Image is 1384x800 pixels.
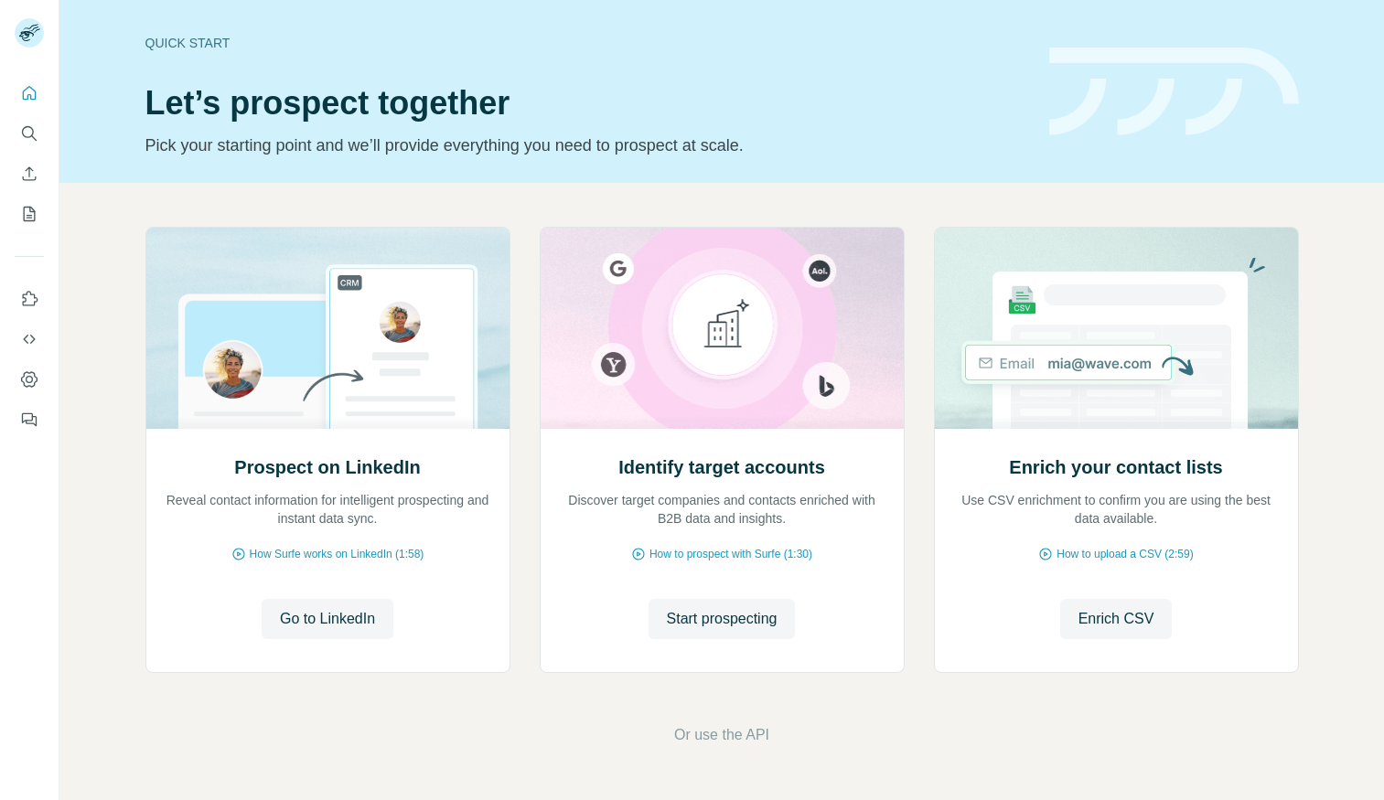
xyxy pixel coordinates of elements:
[934,228,1299,429] img: Enrich your contact lists
[145,34,1027,52] div: Quick start
[234,454,420,480] h2: Prospect on LinkedIn
[15,197,44,230] button: My lists
[649,599,796,639] button: Start prospecting
[1049,48,1299,136] img: banner
[145,228,510,429] img: Prospect on LinkedIn
[559,491,885,528] p: Discover target companies and contacts enriched with B2B data and insights.
[280,608,375,630] span: Go to LinkedIn
[15,323,44,356] button: Use Surfe API
[15,403,44,436] button: Feedback
[1060,599,1173,639] button: Enrich CSV
[618,454,825,480] h2: Identify target accounts
[540,228,905,429] img: Identify target accounts
[953,491,1280,528] p: Use CSV enrichment to confirm you are using the best data available.
[1057,546,1193,562] span: How to upload a CSV (2:59)
[15,157,44,190] button: Enrich CSV
[165,491,491,528] p: Reveal contact information for intelligent prospecting and instant data sync.
[667,608,778,630] span: Start prospecting
[674,724,769,746] button: Or use the API
[250,546,424,562] span: How Surfe works on LinkedIn (1:58)
[15,77,44,110] button: Quick start
[15,117,44,150] button: Search
[262,599,393,639] button: Go to LinkedIn
[1078,608,1154,630] span: Enrich CSV
[1009,454,1222,480] h2: Enrich your contact lists
[145,85,1027,122] h1: Let’s prospect together
[15,283,44,315] button: Use Surfe on LinkedIn
[649,546,812,562] span: How to prospect with Surfe (1:30)
[145,133,1027,158] p: Pick your starting point and we’ll provide everything you need to prospect at scale.
[15,363,44,396] button: Dashboard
